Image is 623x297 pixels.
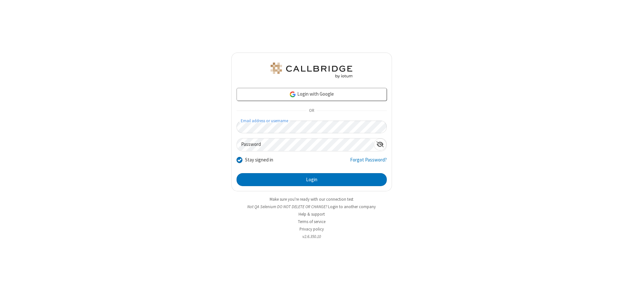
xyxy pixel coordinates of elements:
img: google-icon.png [289,91,296,98]
a: Terms of service [298,219,325,224]
a: Make sure you're ready with our connection test [270,196,353,202]
li: Not QA Selenium DO NOT DELETE OR CHANGE? [231,204,392,210]
div: Show password [374,138,386,150]
img: QA Selenium DO NOT DELETE OR CHANGE [269,63,354,78]
button: Login [237,173,387,186]
a: Forgot Password? [350,156,387,169]
button: Login to another company [328,204,376,210]
input: Email address or username [237,121,387,133]
label: Stay signed in [245,156,273,164]
a: Privacy policy [299,226,324,232]
iframe: Chat [607,280,618,292]
span: OR [306,106,317,115]
input: Password [237,138,374,151]
a: Help & support [299,211,325,217]
a: Login with Google [237,88,387,101]
li: v2.6.350.10 [231,233,392,240]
